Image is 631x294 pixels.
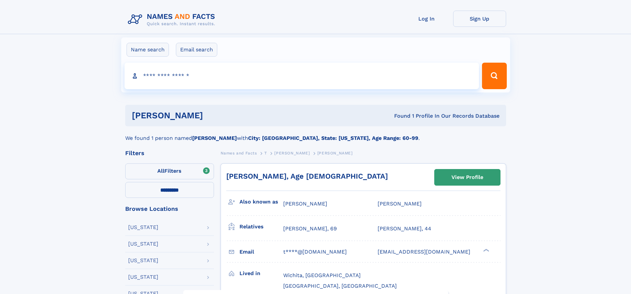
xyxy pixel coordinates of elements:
h1: [PERSON_NAME] [132,111,299,120]
div: Found 1 Profile In Our Records Database [298,112,500,120]
button: Search Button [482,63,506,89]
h3: Also known as [239,196,283,207]
a: [PERSON_NAME], 44 [378,225,431,232]
a: Sign Up [453,11,506,27]
h3: Email [239,246,283,258]
div: [US_STATE] [128,225,158,230]
a: [PERSON_NAME], Age [DEMOGRAPHIC_DATA] [226,172,388,180]
div: View Profile [451,170,483,185]
div: We found 1 person named with . [125,126,506,142]
a: [PERSON_NAME], 69 [283,225,337,232]
h3: Relatives [239,221,283,232]
div: [US_STATE] [128,258,158,263]
label: Email search [176,43,217,57]
a: [PERSON_NAME] [274,149,310,157]
span: [PERSON_NAME] [378,201,422,207]
a: Names and Facts [221,149,257,157]
span: Wichita, [GEOGRAPHIC_DATA] [283,272,361,278]
a: View Profile [435,169,500,185]
div: ❯ [482,248,490,252]
a: Log In [400,11,453,27]
a: T [264,149,267,157]
label: Filters [125,163,214,179]
input: search input [125,63,479,89]
span: T [264,151,267,155]
div: Filters [125,150,214,156]
span: All [157,168,164,174]
img: Logo Names and Facts [125,11,221,29]
span: [PERSON_NAME] [317,151,353,155]
label: Name search [127,43,169,57]
b: [PERSON_NAME] [192,135,237,141]
div: [US_STATE] [128,241,158,247]
span: [EMAIL_ADDRESS][DOMAIN_NAME] [378,249,470,255]
span: [PERSON_NAME] [283,201,327,207]
h3: Lived in [239,268,283,279]
span: [GEOGRAPHIC_DATA], [GEOGRAPHIC_DATA] [283,283,397,289]
div: [US_STATE] [128,274,158,280]
div: Browse Locations [125,206,214,212]
b: City: [GEOGRAPHIC_DATA], State: [US_STATE], Age Range: 60-99 [248,135,418,141]
span: [PERSON_NAME] [274,151,310,155]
